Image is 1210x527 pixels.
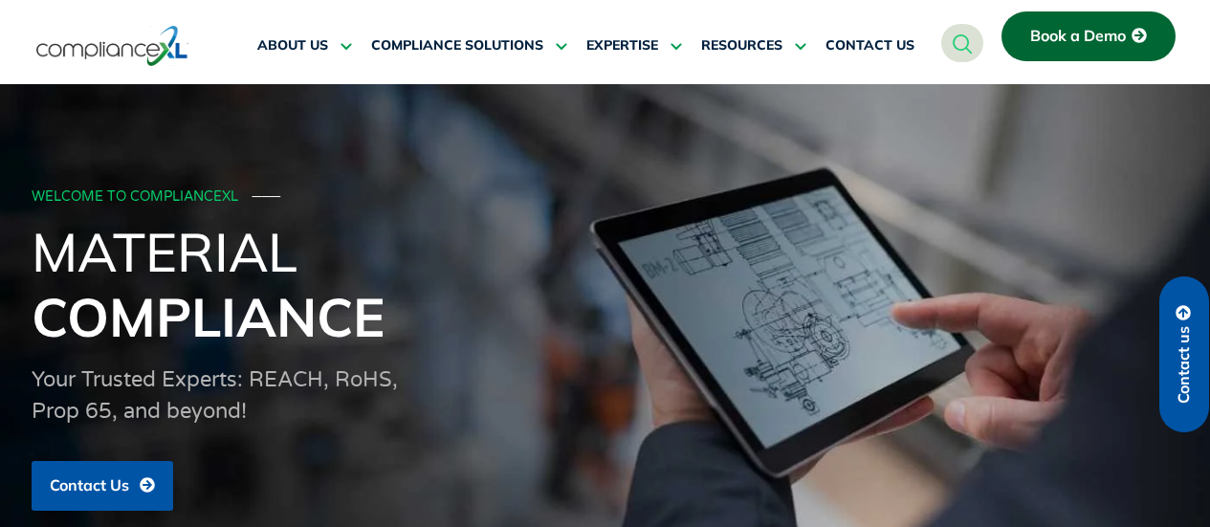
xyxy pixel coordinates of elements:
[32,219,1179,349] h1: Material
[586,23,682,69] a: EXPERTISE
[257,23,352,69] a: ABOUT US
[1001,11,1176,61] a: Book a Demo
[1030,28,1126,45] span: Book a Demo
[32,367,398,424] span: Your Trusted Experts: REACH, RoHS, Prop 65, and beyond!
[36,24,188,68] img: logo-one.svg
[371,23,567,69] a: COMPLIANCE SOLUTIONS
[32,283,385,350] span: Compliance
[50,477,129,494] span: Contact Us
[1176,326,1193,404] span: Contact us
[701,37,782,55] span: RESOURCES
[32,189,1174,206] div: WELCOME TO COMPLIANCEXL
[701,23,806,69] a: RESOURCES
[586,37,658,55] span: EXPERTISE
[253,188,281,205] span: ───
[257,37,328,55] span: ABOUT US
[1159,276,1209,432] a: Contact us
[32,461,173,511] a: Contact Us
[371,37,543,55] span: COMPLIANCE SOLUTIONS
[825,23,914,69] a: CONTACT US
[825,37,914,55] span: CONTACT US
[941,24,983,62] a: navsearch-button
